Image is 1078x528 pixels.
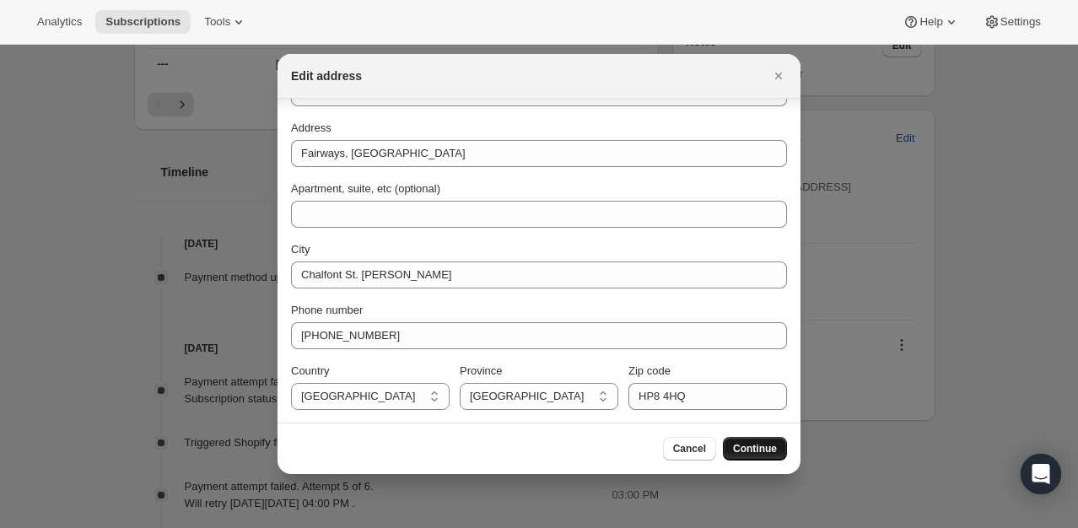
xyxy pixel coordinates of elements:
[663,437,716,461] button: Cancel
[767,64,790,88] button: Close
[95,10,191,34] button: Subscriptions
[27,10,92,34] button: Analytics
[892,10,969,34] button: Help
[291,121,331,134] span: Address
[291,364,330,377] span: Country
[291,304,363,316] span: Phone number
[733,442,777,455] span: Continue
[37,15,82,29] span: Analytics
[628,364,671,377] span: Zip code
[1021,454,1061,494] div: Open Intercom Messenger
[673,442,706,455] span: Cancel
[291,67,362,84] h2: Edit address
[460,364,503,377] span: Province
[919,15,942,29] span: Help
[973,10,1051,34] button: Settings
[1000,15,1041,29] span: Settings
[291,182,440,195] span: Apartment, suite, etc (optional)
[723,437,787,461] button: Continue
[194,10,257,34] button: Tools
[204,15,230,29] span: Tools
[291,243,310,256] span: City
[105,15,181,29] span: Subscriptions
